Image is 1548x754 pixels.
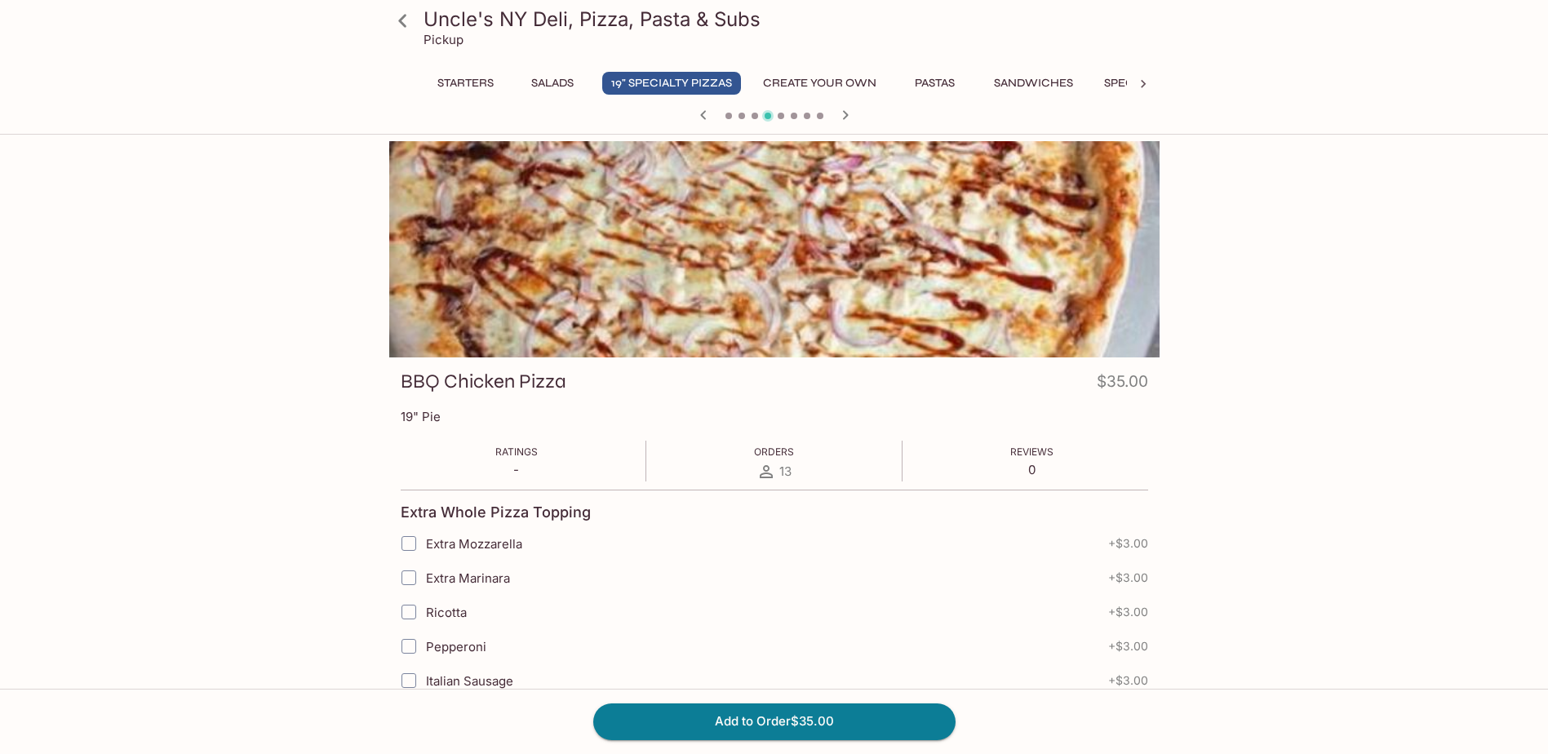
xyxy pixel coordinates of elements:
[428,72,503,95] button: Starters
[1097,369,1148,401] h4: $35.00
[495,446,538,458] span: Ratings
[1010,462,1053,477] p: 0
[426,639,486,654] span: Pepperoni
[1108,640,1148,653] span: + $3.00
[401,409,1148,424] p: 19" Pie
[389,141,1160,357] div: BBQ Chicken Pizza
[1095,72,1227,95] button: Specialty Hoagies
[1108,674,1148,687] span: + $3.00
[495,462,538,477] p: -
[426,673,513,689] span: Italian Sausage
[426,536,522,552] span: Extra Mozzarella
[426,605,467,620] span: Ricotta
[602,72,741,95] button: 19" Specialty Pizzas
[779,463,792,479] span: 13
[1010,446,1053,458] span: Reviews
[985,72,1082,95] button: Sandwiches
[898,72,972,95] button: Pastas
[424,32,464,47] p: Pickup
[516,72,589,95] button: Salads
[1108,537,1148,550] span: + $3.00
[1108,605,1148,619] span: + $3.00
[426,570,510,586] span: Extra Marinara
[401,503,591,521] h4: Extra Whole Pizza Topping
[754,72,885,95] button: Create Your Own
[401,369,566,394] h3: BBQ Chicken Pizza
[754,446,794,458] span: Orders
[424,7,1153,32] h3: Uncle's NY Deli, Pizza, Pasta & Subs
[593,703,956,739] button: Add to Order$35.00
[1108,571,1148,584] span: + $3.00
